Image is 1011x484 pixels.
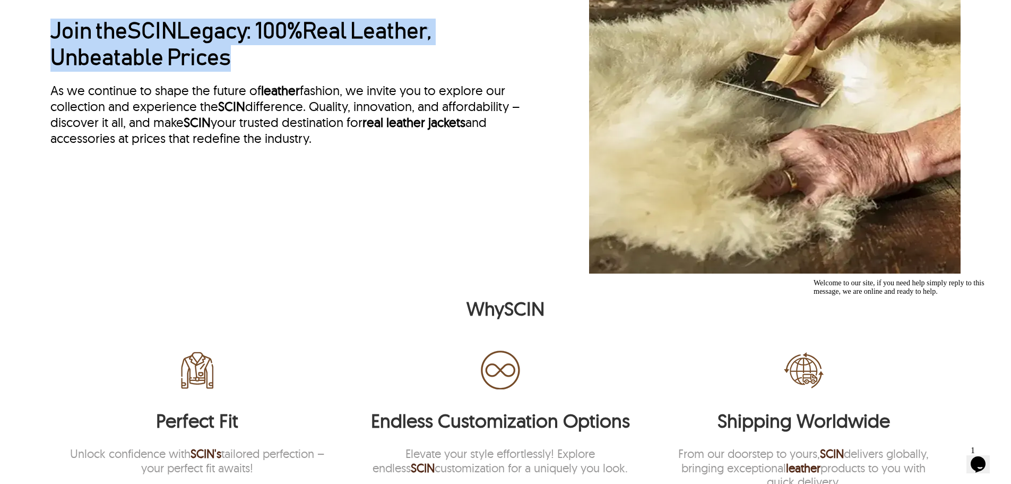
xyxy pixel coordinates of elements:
a: leather [261,82,300,98]
div: As we continue to shape the future of fashion, we invite you to explore our collection and experi... [50,82,547,146]
h3: Shipping Worldwide [667,409,940,432]
a: Real Leather [303,21,427,43]
h3: Endless Customization Options [364,409,636,432]
a: SCIN [127,21,177,43]
img: custom-fit [177,350,217,390]
span: Welcome to our site, if you need help simply reply to this message, we are online and ready to help. [4,4,175,21]
a: SCIN [411,461,435,475]
a: SCIN [218,98,245,114]
h2: Join the Legacy: 100% , Unbeatable Prices [50,19,547,72]
div: Welcome to our site, if you need help simply reply to this message, we are online and ready to help. [4,4,195,21]
img: endless-customization-options [480,350,520,390]
p: Unlock confidence with tailored perfection – your perfect fit awaits! [61,447,333,475]
a: leather [786,461,820,475]
a: SCIN [820,446,844,461]
img: wolrdwide-shipment [784,350,824,390]
a: SCIN [184,114,211,130]
a: SCIN's [191,446,221,461]
p: Elevate your style effortlessly! Explore endless customization for a uniquely you look. [364,447,636,475]
h3: Perfect Fit [61,409,333,432]
iframe: chat widget [966,441,1000,473]
iframe: chat widget [809,275,1000,436]
a: SCIN [504,296,545,320]
a: real leather jackets [362,114,465,130]
h3: Why [50,296,961,320]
